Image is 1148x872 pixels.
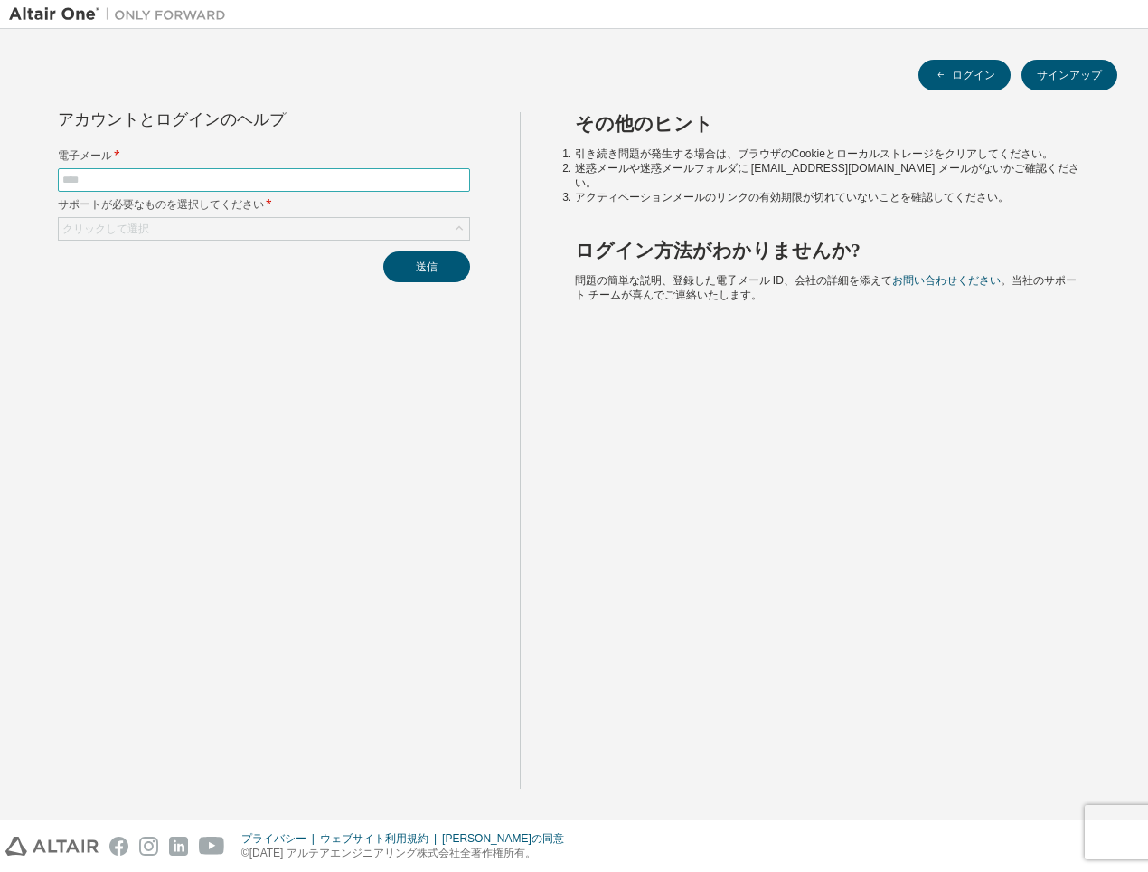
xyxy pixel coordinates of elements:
[58,112,388,127] div: アカウントとログインのヘルプ
[918,60,1011,90] button: ログイン
[241,831,320,846] div: プライバシー
[9,5,235,24] img: アルタイルワン
[199,837,225,856] img: youtube.svg
[109,837,128,856] img: facebook.svg
[575,112,1086,136] h2: その他のヒント
[5,837,99,856] img: altair_logo.svg
[58,196,264,212] font: サポートが必要なものを選択してください
[320,831,442,846] div: ウェブサイト利用規約
[62,222,149,236] div: クリックして選択
[575,147,1086,161] li: 引き続き問題が発生する場合は、ブラウザのCookieとローカルストレージをクリアしてください。
[58,147,112,163] font: 電子メール
[575,161,1086,190] li: 迷惑メールや迷惑メールフォルダに [EMAIL_ADDRESS][DOMAIN_NAME] メールがないかご確認ください。
[169,837,188,856] img: linkedin.svg
[249,847,536,859] font: [DATE] アルテアエンジニアリング株式会社全著作権所有。
[139,837,158,856] img: instagram.svg
[575,239,1086,262] h2: ログイン方法がわかりませんか?
[241,846,575,861] p: ©
[892,274,1001,287] a: お問い合わせください
[1021,60,1117,90] button: サインアップ
[383,251,470,282] button: 送信
[442,831,575,846] div: [PERSON_NAME]の同意
[575,190,1086,204] li: アクティベーションメールのリンクの有効期限が切れていないことを確認してください。
[575,274,1077,301] span: 問題の簡単な説明、登録した電子メール ID、会社の詳細を添えて 。当社のサポート チームが喜んでご連絡いたします。
[59,218,469,240] div: クリックして選択
[952,68,995,82] font: ログイン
